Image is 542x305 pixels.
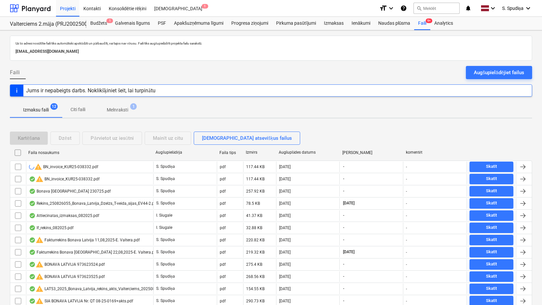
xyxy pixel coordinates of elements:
div: Notiek OCR [29,164,34,169]
a: PSF [154,17,170,30]
a: Apakšuzņēmuma līgumi [170,17,227,30]
div: Faila nosaukums [28,150,150,155]
div: - [406,226,407,230]
div: [DATE] [279,165,291,169]
div: OCR pabeigts [29,237,36,243]
div: Skatīt [486,248,497,256]
div: [DEMOGRAPHIC_DATA] atsevišķus failus [202,134,292,142]
div: pdf [220,189,226,194]
div: Augšupielādējiet failus [474,68,524,77]
span: - [342,164,345,169]
div: Faili [414,17,430,30]
button: Skatīt [470,223,513,233]
span: S. Spudiņa [502,6,524,11]
button: Skatīt [470,271,513,282]
p: Izmaksu faili [23,107,49,113]
div: Bonava [GEOGRAPHIC_DATA] 230725.pdf [29,189,111,194]
div: komentēt [406,150,464,155]
button: Skatīt [470,247,513,258]
div: - [406,201,407,206]
p: [EMAIL_ADDRESS][DOMAIN_NAME] [15,48,527,55]
div: - [406,262,407,267]
span: 1 [106,18,113,23]
div: LAT53_2025_Bonava_Latvija_rekins_akts_Valterciems_20250822.pdf [29,285,166,293]
div: Budžets [86,17,111,30]
div: - [406,177,407,181]
div: Fakturrekins Bonava [GEOGRAPHIC_DATA] 22,08,2025-E. Valtera.pdf [29,250,158,255]
div: 219.32 KB [246,250,265,255]
div: BONAVA LATVIJA 973623524.pdf [29,260,105,268]
div: 32.88 KB [246,226,262,230]
div: OCR pabeigts [29,274,36,279]
span: - [342,176,345,182]
div: If_rekins_082025.pdf [29,225,73,230]
span: - [342,274,345,279]
p: S. Spudiņa [156,176,175,182]
div: pdf [220,165,226,169]
div: Skatīt [486,285,497,292]
div: pdf [220,226,226,230]
button: Skatīt [470,259,513,270]
div: [DATE] [279,238,291,242]
div: Skatīt [486,260,497,268]
span: - [342,188,345,194]
div: pdf [220,299,226,303]
div: Rekins_250826055_Bonava_Latvija_Dzelzs_T-veida_sijas_EV44-2.pdf [29,201,158,206]
div: Pirkuma pasūtījumi [272,17,320,30]
div: Analytics [430,17,457,30]
p: S. Spudiņa [156,249,175,255]
div: Augšuplādes datums [279,150,337,155]
span: warning [36,260,43,268]
div: Izmērs [246,150,273,155]
div: Galvenais līgums [111,17,154,30]
span: 9+ [426,18,432,23]
span: - [342,298,345,304]
span: warning [36,175,43,183]
span: warning [36,297,43,305]
div: pdf [220,213,226,218]
div: Faila tips [219,150,241,155]
div: OCR pabeigts [29,225,36,230]
p: Citi faili [70,106,86,113]
button: [DEMOGRAPHIC_DATA] atsevišķus failus [194,132,300,145]
div: 268.56 KB [246,274,265,279]
button: Skatīt [470,162,513,172]
p: S. Spudiņa [156,298,175,304]
span: [DATE] [342,200,355,206]
div: 41.37 KB [246,213,262,218]
div: [DATE] [279,287,291,291]
div: OCR pabeigts [29,262,36,267]
span: 12 [50,103,58,110]
div: Skatīt [486,187,497,195]
span: Faili [10,69,20,76]
i: format_size [379,4,387,12]
div: - [406,165,407,169]
a: Budžets1 [86,17,111,30]
div: pdf [220,274,226,279]
div: [DATE] [279,177,291,181]
div: Skatīt [486,273,497,280]
div: pdf [220,262,226,267]
div: [DATE] [279,274,291,279]
p: S. Spudiņa [156,200,175,206]
iframe: Chat Widget [509,273,542,305]
div: Skatīt [486,199,497,207]
div: Skatīt [486,297,497,305]
div: OCR pabeigts [29,189,36,194]
a: Progresa ziņojumi [227,17,272,30]
span: warning [36,273,43,281]
span: warning [34,163,42,171]
div: 78.5 KB [246,201,260,206]
a: Naudas plūsma [374,17,414,30]
button: Skatīt [470,186,513,197]
div: pdf [220,177,226,181]
a: Ienākumi [348,17,374,30]
div: - [406,213,407,218]
div: Skatīt [486,175,497,183]
div: - [406,299,407,303]
i: Zināšanu pamats [400,4,407,12]
span: [DATE] [342,249,355,255]
span: - [342,261,345,267]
